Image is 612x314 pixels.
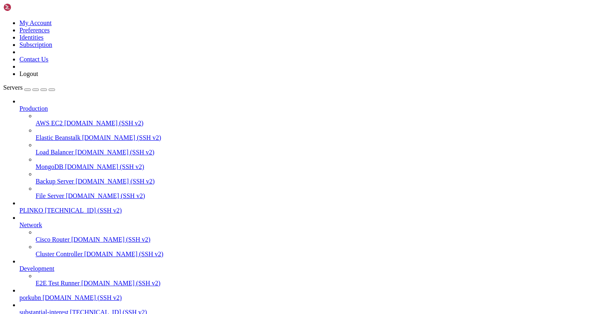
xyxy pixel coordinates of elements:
[19,258,609,287] li: Development
[3,192,506,198] x-row: The list of available updates is more than a week old.
[36,229,609,243] li: Cisco Router [DOMAIN_NAME] (SSH v2)
[36,141,609,156] li: Load Balancer [DOMAIN_NAME] (SSH v2)
[81,280,161,287] span: [DOMAIN_NAME] (SSH v2)
[36,280,609,287] a: E2E Test Runner [DOMAIN_NAME] (SSH v2)
[65,163,144,170] span: [DOMAIN_NAME] (SSH v2)
[19,294,41,301] span: porkubn
[19,294,609,301] a: porkubn [DOMAIN_NAME] (SSH v2)
[36,243,609,258] li: Cluster Controller [DOMAIN_NAME] (SSH v2)
[64,120,144,126] span: [DOMAIN_NAME] (SSH v2)
[36,163,609,171] a: MongoDB [DOMAIN_NAME] (SSH v2)
[19,98,609,200] li: Production
[36,272,609,287] li: E2E Test Runner [DOMAIN_NAME] (SSH v2)
[3,124,506,131] x-row: Expanded Security Maintenance for Applications is not enabled.
[36,236,609,243] a: Cisco Router [DOMAIN_NAME] (SSH v2)
[45,207,122,214] span: [TECHNICAL_ID] (SSH v2)
[36,251,609,258] a: Cluster Controller [DOMAIN_NAME] (SSH v2)
[3,111,506,118] x-row: [URL][DOMAIN_NAME]
[36,134,81,141] span: Elastic Beanstalk
[19,287,609,301] li: porkubn [DOMAIN_NAME] (SSH v2)
[36,149,74,156] span: Load Balancer
[3,23,506,30] x-row: * Management: [URL][DOMAIN_NAME]
[3,97,506,104] x-row: just raised the bar for easy, resilient and secure K8s cluster deployment.
[36,185,609,200] li: File Server [DOMAIN_NAME] (SSH v2)
[19,221,609,229] a: Network
[36,178,74,185] span: Backup Server
[36,236,70,243] span: Cisco Router
[19,34,44,41] a: Identities
[36,156,609,171] li: MongoDB [DOMAIN_NAME] (SSH v2)
[36,251,83,257] span: Cluster Controller
[36,192,64,199] span: File Server
[3,84,55,91] a: Servers
[3,77,506,84] x-row: Swap usage: 2% IPv6 address for ens3: [TECHNICAL_ID]
[3,138,506,145] x-row: 41 updates can be applied immediately.
[3,17,506,23] x-row: * Documentation: [URL][DOMAIN_NAME]
[19,265,54,272] span: Development
[3,30,506,37] x-row: * Support: [URL][DOMAIN_NAME]
[3,84,23,91] span: Servers
[3,164,506,171] x-row: Enable ESM Apps to receive additional future security updates.
[36,112,609,127] li: AWS EC2 [DOMAIN_NAME] (SSH v2)
[84,251,164,257] span: [DOMAIN_NAME] (SSH v2)
[19,265,609,272] a: Development
[66,192,145,199] span: [DOMAIN_NAME] (SSH v2)
[36,134,609,141] a: Elastic Beanstalk [DOMAIN_NAME] (SSH v2)
[19,221,42,228] span: Network
[3,218,506,225] x-row: root@feigned-hair:~#
[3,211,506,218] x-row: Last login: [DATE] from [TECHNICAL_ID]
[3,91,506,97] x-row: * Strictly confined Kubernetes makes edge and IoT secure. Learn how MicroK8s
[75,218,78,225] div: (21, 32)
[19,207,43,214] span: PLINKO
[42,294,122,301] span: [DOMAIN_NAME] (SSH v2)
[3,3,50,11] img: Shellngn
[19,27,50,34] a: Preferences
[36,178,609,185] a: Backup Server [DOMAIN_NAME] (SSH v2)
[3,57,506,64] x-row: System load: 0.0 Processes: 95
[71,236,151,243] span: [DOMAIN_NAME] (SSH v2)
[3,171,506,178] x-row: See [URL][DOMAIN_NAME] or run: sudo pro status
[19,105,609,112] a: Production
[36,280,80,287] span: E2E Test Runner
[3,198,506,205] x-row: To check for new updates run: sudo apt update
[19,214,609,258] li: Network
[19,70,38,77] a: Logout
[3,70,506,77] x-row: Memory usage: 11% IPv4 address for ens3: [TECHNICAL_ID]
[36,149,609,156] a: Load Balancer [DOMAIN_NAME] (SSH v2)
[3,144,506,151] x-row: 20 of these updates are standard security updates.
[19,207,609,214] a: PLINKO [TECHNICAL_ID] (SSH v2)
[36,163,63,170] span: MongoDB
[36,171,609,185] li: Backup Server [DOMAIN_NAME] (SSH v2)
[36,192,609,200] a: File Server [DOMAIN_NAME] (SSH v2)
[36,127,609,141] li: Elastic Beanstalk [DOMAIN_NAME] (SSH v2)
[82,134,161,141] span: [DOMAIN_NAME] (SSH v2)
[3,64,506,71] x-row: Usage of /: 20.9% of 29.44GB Users logged in: 0
[19,200,609,214] li: PLINKO [TECHNICAL_ID] (SSH v2)
[3,151,506,158] x-row: To see these additional updates run: apt list --upgradable
[19,105,48,112] span: Production
[3,3,506,10] x-row: Welcome to Ubuntu 24.04 LTS (GNU/Linux 6.8.0-36-generic x86_64)
[19,19,52,26] a: My Account
[19,56,49,63] a: Contact Us
[36,120,609,127] a: AWS EC2 [DOMAIN_NAME] (SSH v2)
[76,178,155,185] span: [DOMAIN_NAME] (SSH v2)
[3,44,506,51] x-row: System information as of [DATE]
[75,149,155,156] span: [DOMAIN_NAME] (SSH v2)
[36,120,63,126] span: AWS EC2
[19,41,52,48] a: Subscription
